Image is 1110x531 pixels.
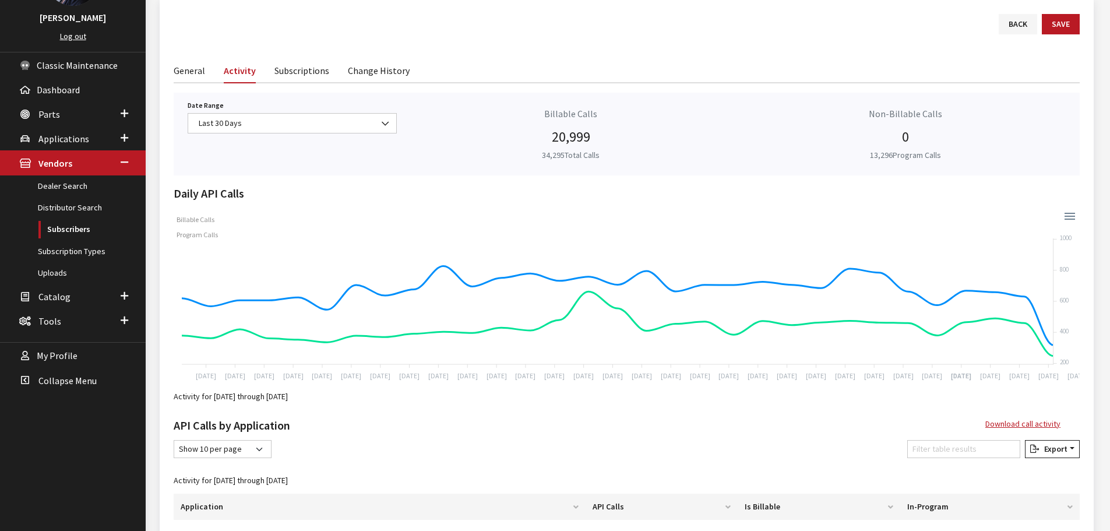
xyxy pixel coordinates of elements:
[1067,371,1088,380] tspan: [DATE]
[37,59,118,71] span: Classic Maintenance
[1038,371,1059,380] tspan: [DATE]
[661,371,681,380] tspan: [DATE]
[1060,234,1072,242] tspan: 1000
[515,371,535,380] tspan: [DATE]
[174,391,288,402] small: Activity for [DATE] through [DATE]
[835,371,855,380] tspan: [DATE]
[542,150,565,160] span: 34,295
[690,371,710,380] tspan: [DATE]
[777,371,797,380] tspan: [DATE]
[573,371,594,380] tspan: [DATE]
[1009,371,1030,380] tspan: [DATE]
[225,371,245,380] tspan: [DATE]
[985,414,1061,434] button: Download call activity
[1039,444,1067,454] span: Export
[312,371,332,380] tspan: [DATE]
[586,494,738,520] th: API Calls: activate to sort column ascending
[1025,440,1080,458] button: Export
[1063,208,1074,220] div: Menu
[893,371,914,380] tspan: [DATE]
[864,371,885,380] tspan: [DATE]
[174,417,290,434] h2: API Calls by Application
[174,494,586,520] th: Application: activate to sort column ascending
[38,108,60,120] span: Parts
[487,371,507,380] tspan: [DATE]
[254,371,274,380] tspan: [DATE]
[900,494,1080,520] th: In-Program: activate to sort column ascending
[745,107,1066,121] p: Non-Billable Calls
[168,230,218,239] span: Program Calls
[168,215,214,224] span: Billable Calls
[428,371,449,380] tspan: [DATE]
[38,133,89,145] span: Applications
[283,371,304,380] tspan: [DATE]
[274,58,329,82] a: Subscriptions
[174,58,205,82] a: General
[457,371,478,380] tspan: [DATE]
[602,371,623,380] tspan: [DATE]
[38,291,71,303] span: Catalog
[738,494,901,520] th: Is Billable: activate to sort column ascending
[951,371,971,381] tspan: [DATE]
[37,84,80,96] span: Dashboard
[37,350,77,362] span: My Profile
[1060,296,1069,304] tspan: 600
[224,58,256,83] a: Activity
[870,150,893,160] span: 13,296
[12,10,134,24] h3: [PERSON_NAME]
[999,14,1037,34] a: Back
[188,113,397,133] span: Last 30 Days
[341,371,361,380] tspan: [DATE]
[1060,327,1069,335] tspan: 400
[1060,265,1069,273] tspan: 800
[399,371,420,380] tspan: [DATE]
[544,371,565,380] tspan: [DATE]
[38,158,72,170] span: Vendors
[174,185,1080,202] h2: Daily API Calls
[922,371,942,380] tspan: [DATE]
[174,467,1080,494] caption: Activity for [DATE] through [DATE]
[980,371,1000,380] tspan: [DATE]
[38,315,61,327] span: Tools
[1060,358,1069,366] tspan: 200
[195,117,389,129] span: Last 30 Days
[370,371,390,380] tspan: [DATE]
[870,150,941,160] small: Program Calls
[806,371,826,380] tspan: [DATE]
[196,371,216,380] tspan: [DATE]
[188,100,224,111] label: Date Range
[632,371,652,380] tspan: [DATE]
[552,128,590,146] span: 20,999
[907,440,1020,458] input: Filter table results
[542,150,600,160] small: Total Calls
[1042,14,1080,34] button: Save
[902,128,909,146] span: 0
[411,107,731,121] p: Billable Calls
[60,31,86,41] a: Log out
[718,371,739,380] tspan: [DATE]
[38,375,97,386] span: Collapse Menu
[348,58,410,82] a: Change History
[748,371,768,380] tspan: [DATE]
